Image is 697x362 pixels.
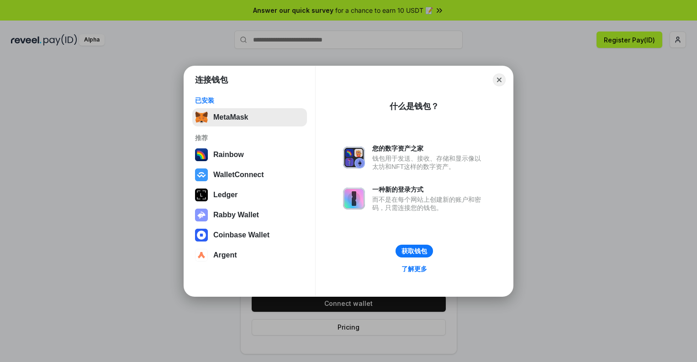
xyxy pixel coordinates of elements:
div: Ledger [213,191,238,199]
div: Coinbase Wallet [213,231,269,239]
div: Rabby Wallet [213,211,259,219]
button: WalletConnect [192,166,307,184]
div: Rainbow [213,151,244,159]
button: MetaMask [192,108,307,126]
div: Argent [213,251,237,259]
div: 您的数字资产之家 [372,144,486,152]
a: 了解更多 [396,263,433,275]
img: svg+xml,%3Csvg%20xmlns%3D%22http%3A%2F%2Fwww.w3.org%2F2000%2Fsvg%22%20fill%3D%22none%22%20viewBox... [343,188,365,210]
img: svg+xml,%3Csvg%20xmlns%3D%22http%3A%2F%2Fwww.w3.org%2F2000%2Fsvg%22%20width%3D%2228%22%20height%3... [195,189,208,201]
img: svg+xml,%3Csvg%20xmlns%3D%22http%3A%2F%2Fwww.w3.org%2F2000%2Fsvg%22%20fill%3D%22none%22%20viewBox... [195,209,208,221]
button: Close [493,73,506,86]
img: svg+xml,%3Csvg%20width%3D%2228%22%20height%3D%2228%22%20viewBox%3D%220%200%2028%2028%22%20fill%3D... [195,168,208,181]
img: svg+xml,%3Csvg%20width%3D%2228%22%20height%3D%2228%22%20viewBox%3D%220%200%2028%2028%22%20fill%3D... [195,249,208,262]
div: 获取钱包 [401,247,427,255]
div: WalletConnect [213,171,264,179]
div: MetaMask [213,113,248,121]
div: 钱包用于发送、接收、存储和显示像以太坊和NFT这样的数字资产。 [372,154,486,171]
div: 而不是在每个网站上创建新的账户和密码，只需连接您的钱包。 [372,195,486,212]
button: Ledger [192,186,307,204]
button: Rainbow [192,146,307,164]
img: svg+xml,%3Csvg%20width%3D%22120%22%20height%3D%22120%22%20viewBox%3D%220%200%20120%20120%22%20fil... [195,148,208,161]
button: 获取钱包 [396,245,433,257]
img: svg+xml,%3Csvg%20xmlns%3D%22http%3A%2F%2Fwww.w3.org%2F2000%2Fsvg%22%20fill%3D%22none%22%20viewBox... [343,147,365,168]
button: Rabby Wallet [192,206,307,224]
button: Argent [192,246,307,264]
div: 推荐 [195,134,304,142]
div: 了解更多 [401,265,427,273]
div: 什么是钱包？ [390,101,439,112]
div: 一种新的登录方式 [372,185,486,194]
button: Coinbase Wallet [192,226,307,244]
img: svg+xml,%3Csvg%20width%3D%2228%22%20height%3D%2228%22%20viewBox%3D%220%200%2028%2028%22%20fill%3D... [195,229,208,241]
img: svg+xml,%3Csvg%20fill%3D%22none%22%20height%3D%2233%22%20viewBox%3D%220%200%2035%2033%22%20width%... [195,111,208,124]
div: 已安装 [195,96,304,105]
h1: 连接钱包 [195,74,228,85]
